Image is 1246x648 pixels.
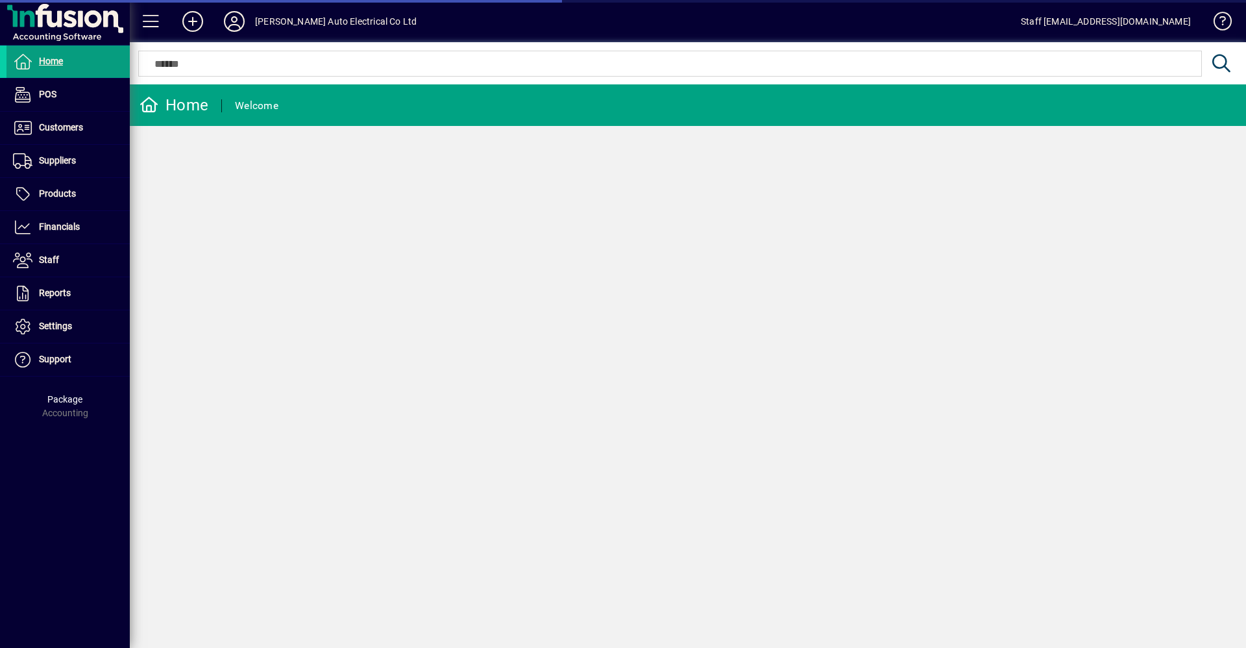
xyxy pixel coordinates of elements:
[140,95,208,116] div: Home
[6,277,130,310] a: Reports
[214,10,255,33] button: Profile
[39,89,56,99] span: POS
[235,95,278,116] div: Welcome
[39,255,59,265] span: Staff
[6,211,130,243] a: Financials
[6,178,130,210] a: Products
[255,11,417,32] div: [PERSON_NAME] Auto Electrical Co Ltd
[6,343,130,376] a: Support
[6,145,130,177] a: Suppliers
[1204,3,1230,45] a: Knowledge Base
[6,244,130,277] a: Staff
[39,354,71,364] span: Support
[1021,11,1191,32] div: Staff [EMAIL_ADDRESS][DOMAIN_NAME]
[39,321,72,331] span: Settings
[39,288,71,298] span: Reports
[6,310,130,343] a: Settings
[39,122,83,132] span: Customers
[39,221,80,232] span: Financials
[47,394,82,405] span: Package
[6,79,130,111] a: POS
[172,10,214,33] button: Add
[6,112,130,144] a: Customers
[39,56,63,66] span: Home
[39,155,76,166] span: Suppliers
[39,188,76,199] span: Products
